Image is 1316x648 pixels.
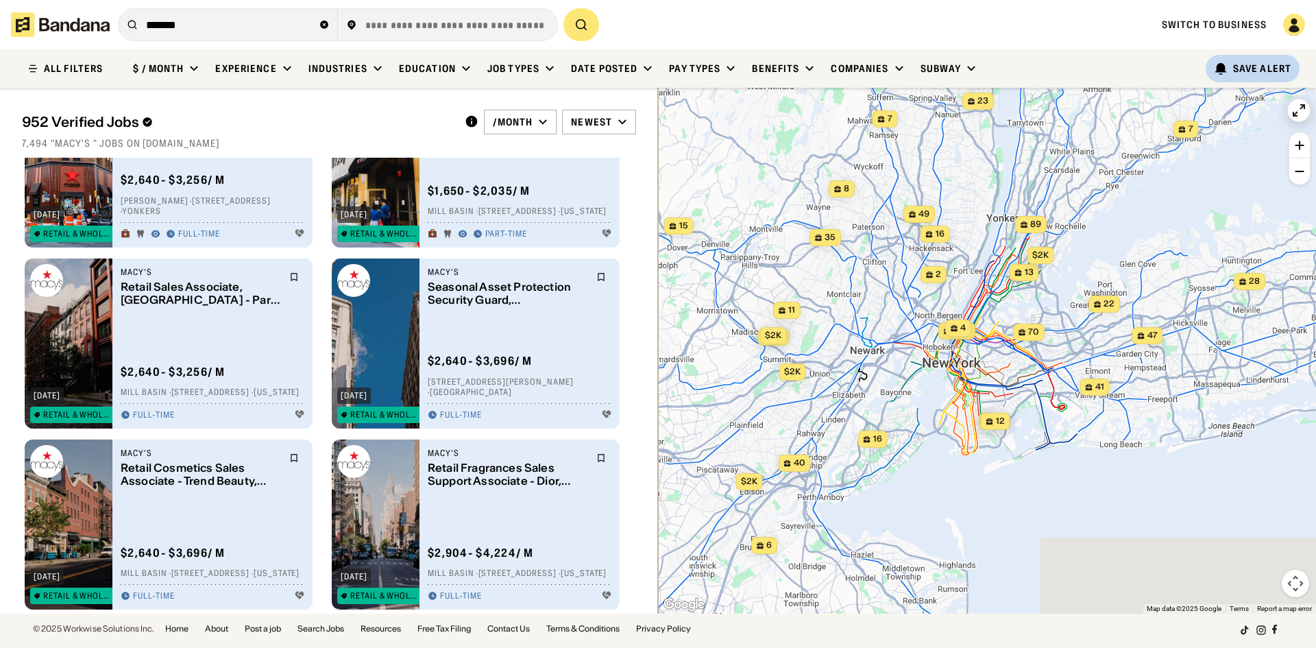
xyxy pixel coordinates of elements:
div: Macy’s [428,267,588,278]
div: $ 2,904 - $4,224 / m [428,546,534,560]
div: Subway [921,62,962,75]
img: Google [661,596,707,614]
span: 13 [1025,267,1034,278]
div: Retail & Wholesale [43,411,113,419]
span: 41 [1095,381,1104,393]
div: $ 2,640 - $3,256 / m [121,365,226,379]
span: 23 [977,95,988,107]
div: Date Posted [571,62,637,75]
div: Macy’s [121,267,281,278]
span: 8 [844,183,849,195]
span: 49 [918,208,929,220]
div: Mill Basin · [STREET_ADDRESS] · [US_STATE] [428,206,611,217]
div: Newest [571,116,612,128]
div: $ 2,640 - $3,696 / m [428,354,533,368]
span: 35 [825,232,836,243]
div: Experience [215,62,276,75]
div: Retail & Wholesale [350,230,420,238]
div: Retail & Wholesale [350,592,420,600]
a: Report a map error [1257,605,1312,612]
img: Bandana logotype [11,12,110,37]
div: Companies [831,62,888,75]
span: 16 [873,433,882,445]
span: 15 [679,220,688,232]
span: 12 [996,416,1005,427]
a: Resources [361,625,401,633]
div: Full-time [133,410,175,421]
div: [DATE] [34,211,60,219]
div: [DATE] [34,392,60,400]
div: [DATE] [341,392,367,400]
span: 2 [936,269,941,280]
div: Full-time [178,229,220,240]
span: $2k [741,476,757,486]
span: 11 [788,304,795,316]
div: © 2025 Workwise Solutions Inc. [33,625,154,633]
div: Save Alert [1233,62,1291,75]
span: $2k [784,366,801,376]
div: grid [22,158,636,614]
span: 47 [1147,330,1158,341]
div: Macy’s [428,448,588,459]
a: Privacy Policy [636,625,691,633]
div: Retail Sales Associate, [GEOGRAPHIC_DATA] - Part Time [121,280,281,307]
span: Map data ©2025 Google [1147,605,1221,612]
div: /month [493,116,533,128]
a: Contact Us [487,625,530,633]
span: 28 [1249,276,1260,287]
div: Retail & Wholesale [43,230,113,238]
div: Full-time [440,591,482,602]
div: Retail Cosmetics Sales Associate - Trend Beauty, [GEOGRAPHIC_DATA] - Full Time [121,461,281,488]
span: $2k [1032,250,1049,260]
span: 89 [1030,219,1041,230]
div: Retail & Wholesale [43,592,113,600]
div: Full-time [440,410,482,421]
div: [DATE] [34,573,60,581]
a: Free Tax Filing [417,625,471,633]
span: 6 [766,540,772,551]
div: Benefits [752,62,799,75]
div: $ 1,650 - $2,035 / m [428,184,531,198]
div: Pay Types [669,62,720,75]
img: Macy’s logo [337,445,370,478]
a: Open this area in Google Maps (opens a new window) [661,596,707,614]
a: Search Jobs [297,625,344,633]
div: [PERSON_NAME] · [STREET_ADDRESS] · Yonkers [121,195,304,217]
div: Full-time [133,591,175,602]
div: 952 Verified Jobs [22,114,454,130]
span: 4 [960,322,966,334]
span: 7 [1189,123,1193,135]
div: Education [399,62,456,75]
div: Mill Basin · [STREET_ADDRESS] · [US_STATE] [428,568,611,579]
img: Macy’s logo [337,264,370,297]
span: 40 [794,457,805,469]
div: $ / month [133,62,184,75]
div: Job Types [487,62,539,75]
div: Retail & Wholesale [350,411,420,419]
a: Home [165,625,188,633]
a: Switch to Business [1162,19,1267,31]
div: Seasonal Asset Protection Security Guard, [PERSON_NAME] [428,280,588,307]
a: About [205,625,228,633]
img: Macy’s logo [30,445,63,478]
div: $ 2,640 - $3,256 / m [121,173,226,187]
span: 70 [1028,326,1039,338]
div: ALL FILTERS [44,64,103,73]
div: [DATE] [341,573,367,581]
button: Map camera controls [1282,570,1309,597]
div: Part-time [485,229,527,240]
span: 16 [936,228,945,240]
div: [STREET_ADDRESS][PERSON_NAME] · [GEOGRAPHIC_DATA] [428,376,611,398]
a: Post a job [245,625,281,633]
img: Macy’s logo [30,264,63,297]
a: Terms & Conditions [546,625,620,633]
span: 22 [1104,298,1114,310]
a: Terms (opens in new tab) [1230,605,1249,612]
span: $2k [765,330,781,340]
div: Mill Basin · [STREET_ADDRESS] · [US_STATE] [121,568,304,579]
div: Industries [308,62,367,75]
div: $ 2,640 - $3,696 / m [121,546,226,560]
div: 7,494 "Macy's " jobs on [DOMAIN_NAME] [22,137,636,149]
div: Mill Basin · [STREET_ADDRESS] · [US_STATE] [121,387,304,398]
